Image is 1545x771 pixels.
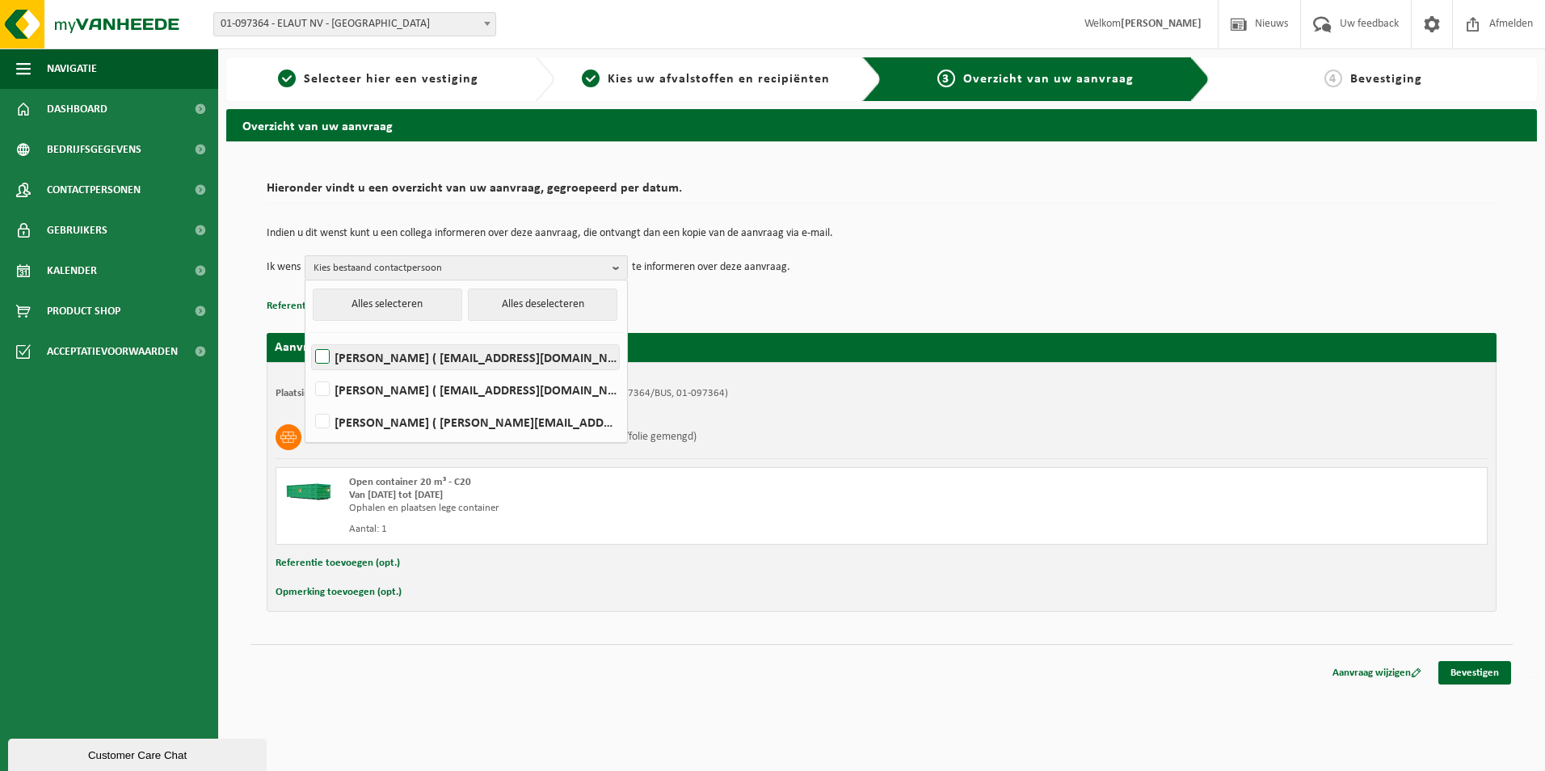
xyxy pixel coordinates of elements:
[47,210,107,251] span: Gebruikers
[267,228,1497,239] p: Indien u dit wenst kunt u een collega informeren over deze aanvraag, die ontvangt dan een kopie v...
[278,70,296,87] span: 1
[267,255,301,280] p: Ik wens
[1320,661,1433,685] a: Aanvraag wijzigen
[1121,18,1202,30] strong: [PERSON_NAME]
[1438,661,1511,685] a: Bevestigen
[349,523,946,536] div: Aantal: 1
[47,251,97,291] span: Kalender
[47,89,107,129] span: Dashboard
[214,13,495,36] span: 01-097364 - ELAUT NV - SINT-NIKLAAS
[937,70,955,87] span: 3
[632,255,790,280] p: te informeren over deze aanvraag.
[276,388,346,398] strong: Plaatsingsadres:
[276,553,400,574] button: Referentie toevoegen (opt.)
[267,296,391,317] button: Referentie toevoegen (opt.)
[582,70,600,87] span: 2
[312,345,619,369] label: [PERSON_NAME] ( [EMAIL_ADDRESS][DOMAIN_NAME] )
[963,73,1134,86] span: Overzicht van uw aanvraag
[1324,70,1342,87] span: 4
[349,477,471,487] span: Open container 20 m³ - C20
[47,170,141,210] span: Contactpersonen
[349,490,443,500] strong: Van [DATE] tot [DATE]
[349,502,946,515] div: Ophalen en plaatsen lege container
[267,182,1497,204] h2: Hieronder vindt u een overzicht van uw aanvraag, gegroepeerd per datum.
[276,582,402,603] button: Opmerking toevoegen (opt.)
[313,289,462,321] button: Alles selecteren
[312,410,619,434] label: [PERSON_NAME] ( [PERSON_NAME][EMAIL_ADDRESS][DOMAIN_NAME] )
[562,70,850,89] a: 2Kies uw afvalstoffen en recipiënten
[468,289,617,321] button: Alles deselecteren
[304,73,478,86] span: Selecteer hier een vestiging
[226,109,1537,141] h2: Overzicht van uw aanvraag
[275,341,396,354] strong: Aanvraag voor [DATE]
[284,476,333,500] img: HK-XC-20-GN-00.png
[213,12,496,36] span: 01-097364 - ELAUT NV - SINT-NIKLAAS
[312,377,619,402] label: [PERSON_NAME] ( [EMAIL_ADDRESS][DOMAIN_NAME] )
[1350,73,1422,86] span: Bevestiging
[47,291,120,331] span: Product Shop
[8,735,270,771] iframe: chat widget
[305,255,628,280] button: Kies bestaand contactpersoon
[47,129,141,170] span: Bedrijfsgegevens
[608,73,830,86] span: Kies uw afvalstoffen en recipiënten
[234,70,522,89] a: 1Selecteer hier een vestiging
[47,48,97,89] span: Navigatie
[47,331,178,372] span: Acceptatievoorwaarden
[314,256,606,280] span: Kies bestaand contactpersoon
